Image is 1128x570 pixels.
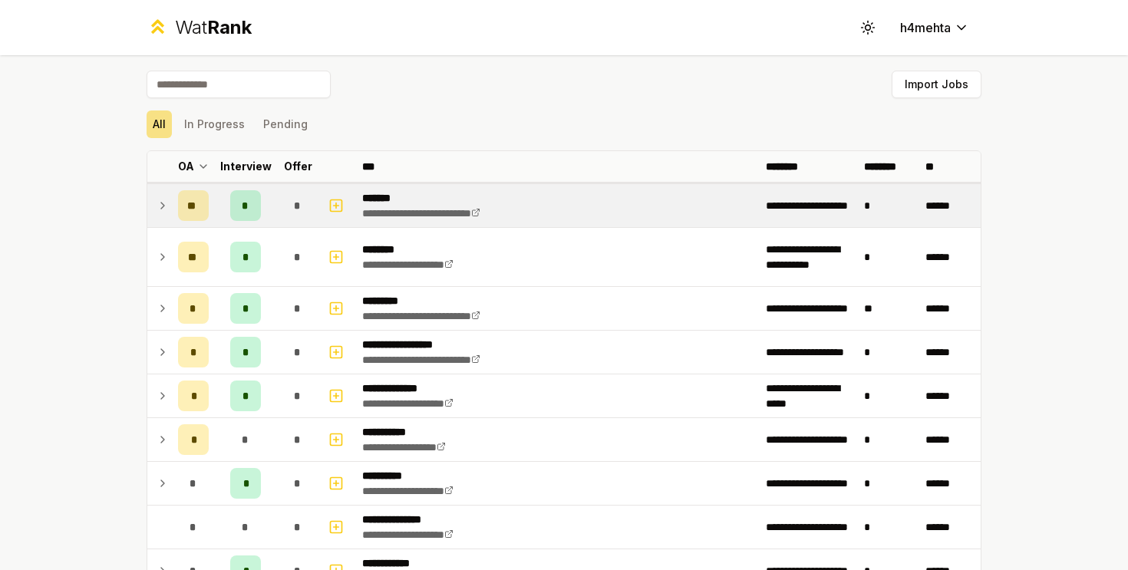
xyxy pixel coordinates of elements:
[257,110,314,138] button: Pending
[178,159,194,174] p: OA
[178,110,251,138] button: In Progress
[207,16,252,38] span: Rank
[220,159,272,174] p: Interview
[175,15,252,40] div: Wat
[284,159,312,174] p: Offer
[892,71,981,98] button: Import Jobs
[147,110,172,138] button: All
[888,14,981,41] button: h4mehta
[147,15,252,40] a: WatRank
[900,18,951,37] span: h4mehta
